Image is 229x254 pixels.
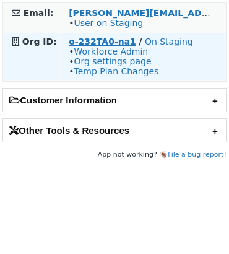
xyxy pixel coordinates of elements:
h2: Other Tools & Resources [3,119,226,142]
strong: Org ID: [22,37,57,46]
a: On Staging [145,37,193,46]
a: Org settings page [74,56,151,66]
footer: App not working? 🪳 [2,149,227,161]
h2: Customer Information [3,89,226,112]
strong: Email: [24,8,54,18]
a: Temp Plan Changes [74,66,158,76]
span: • • • [69,46,158,76]
strong: / [139,37,142,46]
a: User on Staging [74,18,143,28]
a: o-232TA0-na1 [69,37,136,46]
span: • [69,18,143,28]
a: Workforce Admin [74,46,148,56]
a: File a bug report! [168,151,227,159]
